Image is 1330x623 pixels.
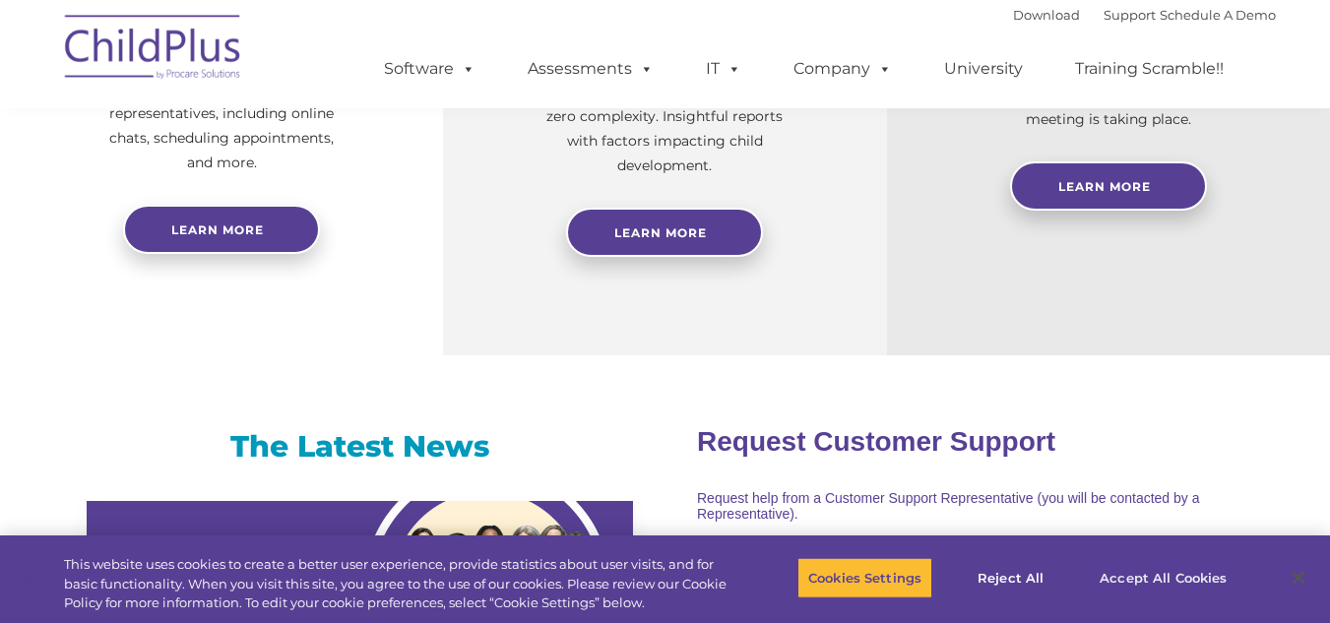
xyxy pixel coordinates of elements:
a: Download [1013,7,1080,23]
a: Company [774,49,912,89]
button: Reject All [949,557,1072,598]
span: Learn more [171,222,264,237]
span: Last name [274,130,334,145]
a: University [924,49,1043,89]
a: IT [686,49,761,89]
a: Software [364,49,495,89]
a: Learn more [123,205,320,254]
div: This website uses cookies to create a better user experience, provide statistics about user visit... [64,555,731,613]
font: | [1013,7,1276,23]
button: Close [1277,556,1320,599]
h3: The Latest News [87,427,633,467]
span: Learn More [1058,179,1151,194]
span: Learn More [614,225,707,240]
button: Cookies Settings [797,557,932,598]
span: Phone number [274,211,357,225]
a: Learn More [566,208,763,257]
img: ChildPlus by Procare Solutions [55,1,252,99]
a: Assessments [508,49,673,89]
a: Support [1104,7,1156,23]
a: Learn More [1010,161,1207,211]
a: Schedule A Demo [1160,7,1276,23]
button: Accept All Cookies [1089,557,1237,598]
a: Training Scramble!! [1055,49,1243,89]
